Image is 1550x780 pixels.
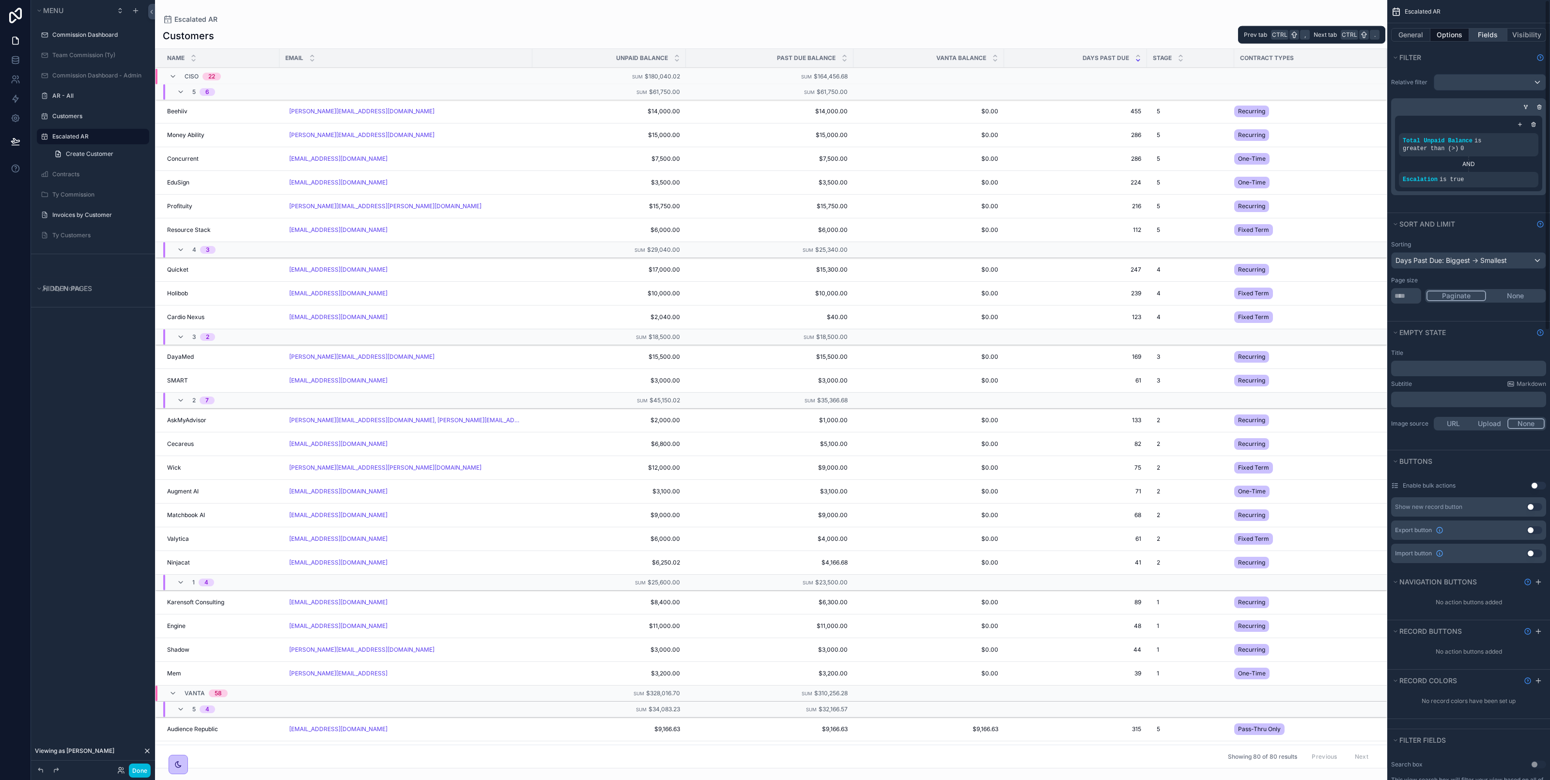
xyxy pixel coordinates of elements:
span: $328,016.70 [646,689,680,697]
button: Done [129,764,151,778]
span: 3 [192,333,196,341]
label: Sorting [1391,241,1411,248]
span: $310,256.28 [814,689,848,697]
span: $18,500.00 [649,333,680,340]
span: $25,340.00 [815,246,848,253]
button: Paginate [1426,291,1486,301]
small: Sum [636,90,647,95]
span: 2 [192,397,196,404]
label: Contracts [52,170,143,178]
span: , [1301,31,1309,39]
small: Sum [804,335,814,340]
span: $25,600.00 [648,579,680,586]
span: Contract Types [1240,54,1294,62]
span: $180,040.02 [645,73,680,80]
button: Buttons [1391,455,1540,468]
small: Sum [801,74,812,79]
a: Commission Dashboard - Admin [52,72,143,79]
label: Relative filter [1391,78,1430,86]
button: Record colors [1391,674,1520,688]
div: 4 [204,579,208,586]
span: Filter fields [1399,736,1446,744]
small: Sum [632,74,643,79]
span: Vanta Balance [936,54,986,62]
span: 5 [192,88,196,96]
small: Sum [806,707,817,712]
label: Customers [52,112,143,120]
span: Viewing as [PERSON_NAME] [35,747,114,755]
span: $35,366.68 [817,397,848,404]
svg: Show help information [1524,578,1532,586]
label: Page size [1391,276,1418,284]
span: $18,500.00 [816,333,848,340]
a: Markdown [1507,380,1546,388]
span: Total Unpaid Balance [1403,138,1472,144]
button: Days Past Due: Biggest -> Smallest [1391,252,1546,269]
label: Commission Dashboard [52,31,143,39]
button: None [1486,291,1545,301]
div: 6 [205,88,209,96]
span: Filter [1399,53,1421,61]
div: No action buttons added [1387,595,1550,610]
span: Showing 80 of 80 results [1228,753,1297,761]
small: Sum [635,580,646,585]
span: Past Due Balance [777,54,836,62]
small: Sum [637,398,648,403]
div: AND [1399,160,1538,168]
button: Navigation buttons [1391,575,1520,589]
small: Sum [636,335,647,340]
span: Markdown [1517,380,1546,388]
button: URL [1435,418,1472,429]
span: 1 [192,579,195,586]
span: Prev tab [1244,31,1267,39]
label: Ty Commission [52,191,143,199]
span: Import button [1395,550,1432,557]
small: Sum [804,90,815,95]
div: Days Past Due: Biggest -> Smallest [1392,253,1546,268]
div: scrollable content [1391,361,1546,376]
svg: Show help information [1524,677,1532,685]
label: Title [1391,349,1403,357]
small: Sum [634,691,644,696]
svg: Show help information [1536,54,1544,61]
span: Ctrl [1341,30,1358,40]
div: No record colors have been set up [1387,693,1550,709]
small: Sum [803,580,813,585]
label: Escalated AR [52,133,143,140]
button: Sort And Limit [1391,217,1533,231]
small: Sum [805,398,815,403]
label: Invoices by Customer [52,211,143,219]
label: Subtitle [1391,380,1412,388]
span: $61,750.00 [817,88,848,95]
div: No action buttons added [1387,644,1550,659]
div: 22 [208,73,215,80]
span: $164,456.68 [814,73,848,80]
label: Team Commission (Ty) [52,51,143,59]
span: Empty state [1399,328,1446,336]
span: 4 [192,246,196,254]
span: Next tab [1314,31,1337,39]
label: Search box [1391,761,1423,768]
label: My Profile [52,285,143,292]
span: $45,150.02 [650,397,680,404]
button: Empty state [1391,326,1533,339]
button: Fields [1469,28,1508,42]
button: Menu [35,4,110,17]
small: Sum [803,247,813,253]
label: AR - All [52,92,143,100]
span: Create Customer [66,150,113,158]
a: Create Customer [48,146,149,162]
span: Navigation buttons [1399,578,1477,586]
span: Escalation [1403,176,1438,183]
span: Menu [43,6,63,15]
span: $34,083.23 [649,705,680,713]
div: 7 [205,397,209,404]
